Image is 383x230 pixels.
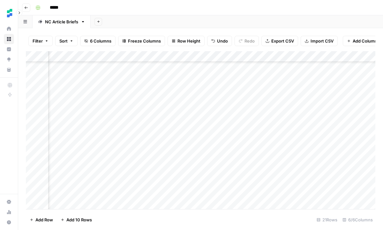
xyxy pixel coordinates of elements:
a: Settings [4,197,14,207]
button: Add Column [343,36,381,46]
a: Browse [4,34,14,44]
span: Import CSV [311,38,334,44]
button: Redo [235,36,259,46]
a: Home [4,24,14,34]
span: 6 Columns [90,38,111,44]
button: Freeze Columns [118,36,165,46]
span: Row Height [177,38,200,44]
div: 6/6 Columns [340,215,375,225]
button: Undo [207,36,232,46]
div: 21 Rows [314,215,340,225]
div: NC Article Briefs [45,19,78,25]
span: Redo [244,38,255,44]
button: Row Height [168,36,205,46]
img: Ten Speed Logo [4,7,15,19]
span: Add Column [353,38,377,44]
button: Workspace: Ten Speed [4,5,14,21]
a: NC Article Briefs [33,15,91,28]
button: Add Row [26,215,57,225]
button: Add 10 Rows [57,215,96,225]
button: Import CSV [301,36,338,46]
a: Your Data [4,65,14,75]
span: Add 10 Rows [66,217,92,223]
button: Export CSV [261,36,298,46]
a: Insights [4,44,14,54]
span: Undo [217,38,228,44]
button: 6 Columns [80,36,116,46]
button: Help + Support [4,217,14,227]
span: Export CSV [271,38,294,44]
span: Add Row [35,217,53,223]
span: Sort [59,38,68,44]
button: Filter [28,36,53,46]
a: Usage [4,207,14,217]
a: Opportunities [4,54,14,65]
span: Freeze Columns [128,38,161,44]
span: Filter [33,38,43,44]
button: Sort [55,36,78,46]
